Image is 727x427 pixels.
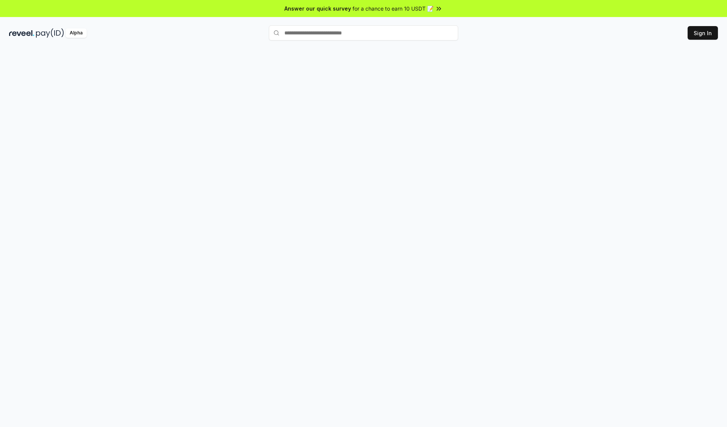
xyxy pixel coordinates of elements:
span: for a chance to earn 10 USDT 📝 [353,5,434,12]
div: Alpha [66,28,87,38]
button: Sign In [688,26,718,40]
span: Answer our quick survey [284,5,351,12]
img: pay_id [36,28,64,38]
img: reveel_dark [9,28,34,38]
